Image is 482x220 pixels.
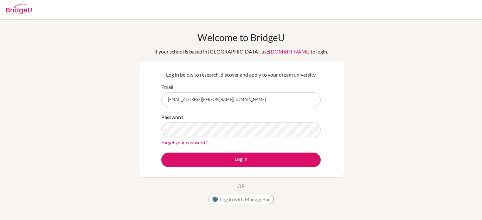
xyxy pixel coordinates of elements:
h1: Welcome to BridgeU [197,32,285,43]
label: Email [161,83,173,91]
button: Log in with ManageBac [209,195,274,204]
p: OR [237,182,245,190]
label: Password [161,113,183,121]
a: Forgot your password? [161,139,207,145]
button: Log in [161,153,321,167]
p: Log in below to research, discover and apply to your dream university. [161,71,321,79]
img: Bridge-U [6,4,32,14]
a: [DOMAIN_NAME] [269,48,311,54]
div: If your school is based in [GEOGRAPHIC_DATA], use to login. [154,48,328,55]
